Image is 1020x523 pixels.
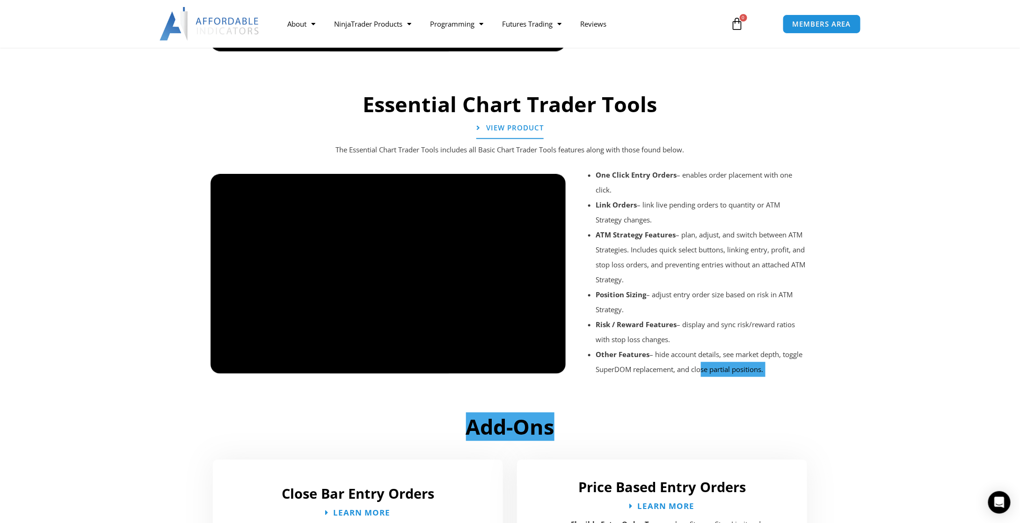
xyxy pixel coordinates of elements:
[526,478,798,496] h2: Price Based Entry Orders
[229,143,791,157] p: The Essential Chart Trader Tools includes all Basic Chart Trader Tools features along with those ...
[206,91,814,118] h2: Essential Chart Trader Tools
[325,13,421,35] a: NinjaTrader Products
[278,13,325,35] a: About
[793,21,851,28] span: MEMBERS AREA
[160,7,260,41] img: LogoAI | Affordable Indicators – NinjaTrader
[596,200,637,209] strong: Link Orders
[596,230,676,239] strong: ATM Strategy Features
[740,14,747,21] span: 0
[486,124,544,131] span: View Product
[783,14,861,34] a: MEMBERS AREA
[988,491,1011,514] div: Open Intercom Messenger
[596,170,677,179] strong: One Click Entry Orders
[596,350,650,359] strong: Other Features
[596,320,677,329] strong: Risk / Reward Features
[596,287,809,317] li: – adjust entry order size based on risk in ATM Strategy.
[278,13,720,35] nav: Menu
[596,290,647,299] strong: Position Sizing
[596,167,809,197] li: – enables order placement with one click.
[596,227,809,287] li: – plan, adjust, and switch between ATM Strategies. Includes quick select buttons, linking entry, ...
[334,509,391,516] span: Learn More
[326,509,391,516] a: Learn More
[717,10,758,37] a: 0
[630,502,695,510] a: Learn More
[476,118,544,139] a: View Product
[571,13,616,35] a: Reviews
[596,197,809,227] li: – link live pending orders to quantity or ATM Strategy changes.
[493,13,571,35] a: Futures Trading
[596,317,809,347] li: – display and sync risk/reward ratios with stop loss changes.
[211,413,809,441] h2: Add-Ons
[222,485,494,502] h2: Close Bar Entry Orders
[421,13,493,35] a: Programming
[596,347,809,377] li: – hide account details, see market depth, toggle SuperDOM replacement, and close partial positions.
[638,502,695,510] span: Learn More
